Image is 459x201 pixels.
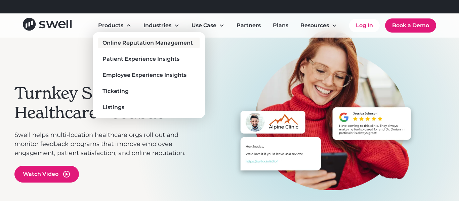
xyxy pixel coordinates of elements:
a: Online Reputation Management [98,38,200,48]
div: Ticketing [102,87,129,95]
a: Plans [267,19,294,32]
div: Products [93,19,137,32]
a: Ticketing [98,86,200,97]
div: Industries [138,19,185,32]
nav: Products [93,32,205,118]
div: Resources [295,19,342,32]
div: Watch Video [23,170,58,178]
a: Partners [231,19,266,32]
div: Patient Experience Insights [102,55,179,63]
div: Products [98,21,123,30]
a: open lightbox [14,166,79,183]
a: Log In [349,19,380,32]
div: Listings [102,103,124,111]
a: Book a Demo [385,18,436,33]
div: Resources [300,21,329,30]
a: Listings [98,102,200,113]
div: Employee Experience Insights [102,71,186,79]
div: Use Case [186,19,230,32]
a: Patient Experience Insights [98,54,200,64]
p: Swell helps multi-location healthcare orgs roll out and monitor feedback programs that improve em... [14,131,196,158]
a: home [23,18,72,33]
a: Employee Experience Insights [98,70,200,81]
iframe: Chat Widget [344,129,459,201]
div: Industries [143,21,171,30]
div: Use Case [192,21,216,30]
div: Online Reputation Management [102,39,193,47]
h2: Turnkey Solutions for Healthcare Feedback [14,84,196,122]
